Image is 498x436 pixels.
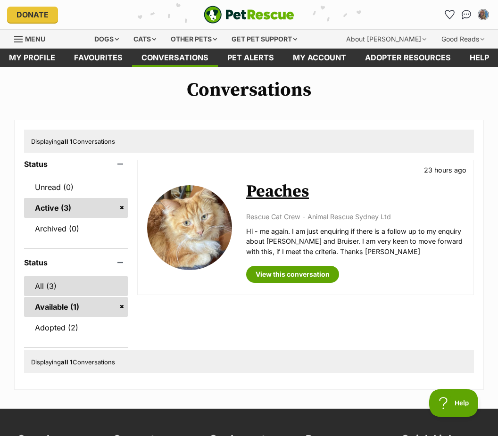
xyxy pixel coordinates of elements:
div: About [PERSON_NAME] [340,30,433,49]
span: Displaying Conversations [31,138,115,145]
a: Available (1) [24,297,128,317]
a: Favourites [65,49,132,67]
a: Archived (0) [24,219,128,239]
a: Menu [14,30,52,47]
a: Conversations [459,7,474,22]
p: 23 hours ago [424,165,466,175]
a: View this conversation [246,266,339,283]
a: Adopted (2) [24,318,128,337]
ul: Account quick links [442,7,491,22]
a: Adopter resources [356,49,460,67]
p: Rescue Cat Crew - Animal Rescue Sydney Ltd [246,212,464,222]
img: Peaches [147,185,232,270]
img: logo-e224e6f780fb5917bec1dbf3a21bbac754714ae5b6737aabdf751b685950b380.svg [204,6,294,24]
div: Other pets [164,30,224,49]
button: My account [476,7,491,22]
header: Status [24,160,128,168]
a: conversations [132,49,218,67]
a: Peaches [246,181,309,202]
a: My account [283,49,356,67]
strong: all 1 [61,138,73,145]
strong: all 1 [61,358,73,366]
a: PetRescue [204,6,294,24]
header: Status [24,258,128,267]
img: chat-41dd97257d64d25036548639549fe6c8038ab92f7586957e7f3b1b290dea8141.svg [462,10,472,19]
iframe: Help Scout Beacon - Open [429,389,479,417]
p: Hi - me again. I am just enquiring if there is a follow up to my enquiry about [PERSON_NAME] and ... [246,226,464,256]
a: Favourites [442,7,457,22]
div: Dogs [88,30,125,49]
span: Menu [25,35,45,43]
img: Pamela Butler profile pic [479,10,488,19]
div: Get pet support [225,30,304,49]
div: Cats [127,30,163,49]
span: Displaying Conversations [31,358,115,366]
a: Donate [7,7,58,23]
a: Active (3) [24,198,128,218]
a: Unread (0) [24,177,128,197]
div: Good Reads [435,30,491,49]
a: Pet alerts [218,49,283,67]
a: All (3) [24,276,128,296]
